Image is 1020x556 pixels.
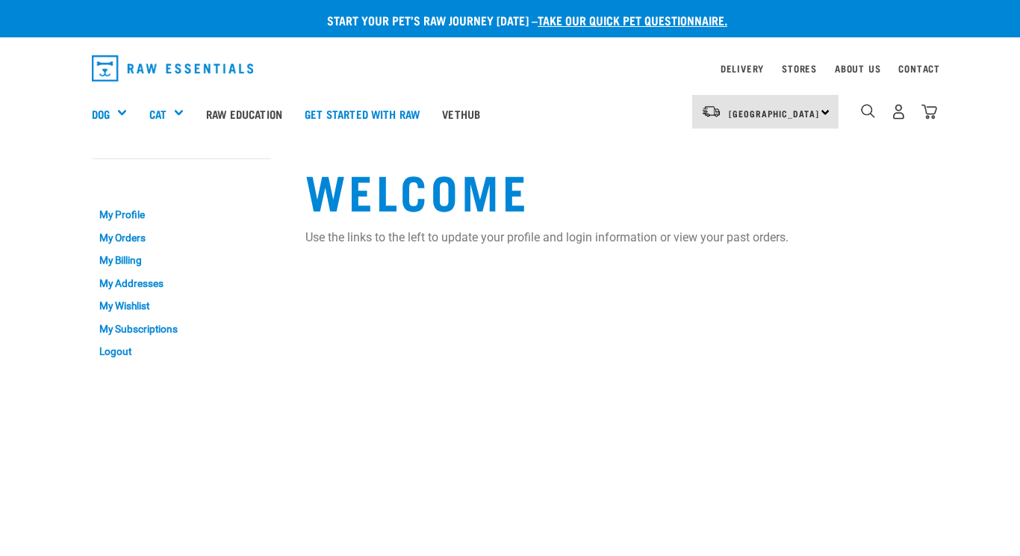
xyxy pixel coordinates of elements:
[293,84,431,143] a: Get started with Raw
[80,49,940,87] nav: dropdown navigation
[92,55,253,81] img: Raw Essentials Logo
[92,318,271,341] a: My Subscriptions
[92,105,110,123] a: Dog
[861,104,875,118] img: home-icon-1@2x.png
[92,203,271,226] a: My Profile
[92,249,271,272] a: My Billing
[92,294,271,318] a: My Wishlist
[92,174,164,181] a: My Account
[92,341,271,364] a: Logout
[305,163,928,217] h1: Welcome
[195,84,293,143] a: Raw Education
[782,66,817,71] a: Stores
[305,229,928,247] p: Use the links to the left to update your profile and login information or view your past orders.
[149,105,167,123] a: Cat
[721,66,764,71] a: Delivery
[898,66,940,71] a: Contact
[729,111,819,116] span: [GEOGRAPHIC_DATA]
[92,226,271,250] a: My Orders
[538,16,727,23] a: take our quick pet questionnaire.
[891,104,907,120] img: user.png
[92,272,271,295] a: My Addresses
[431,84,491,143] a: Vethub
[835,66,880,71] a: About Us
[701,105,721,118] img: van-moving.png
[921,104,937,120] img: home-icon@2x.png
